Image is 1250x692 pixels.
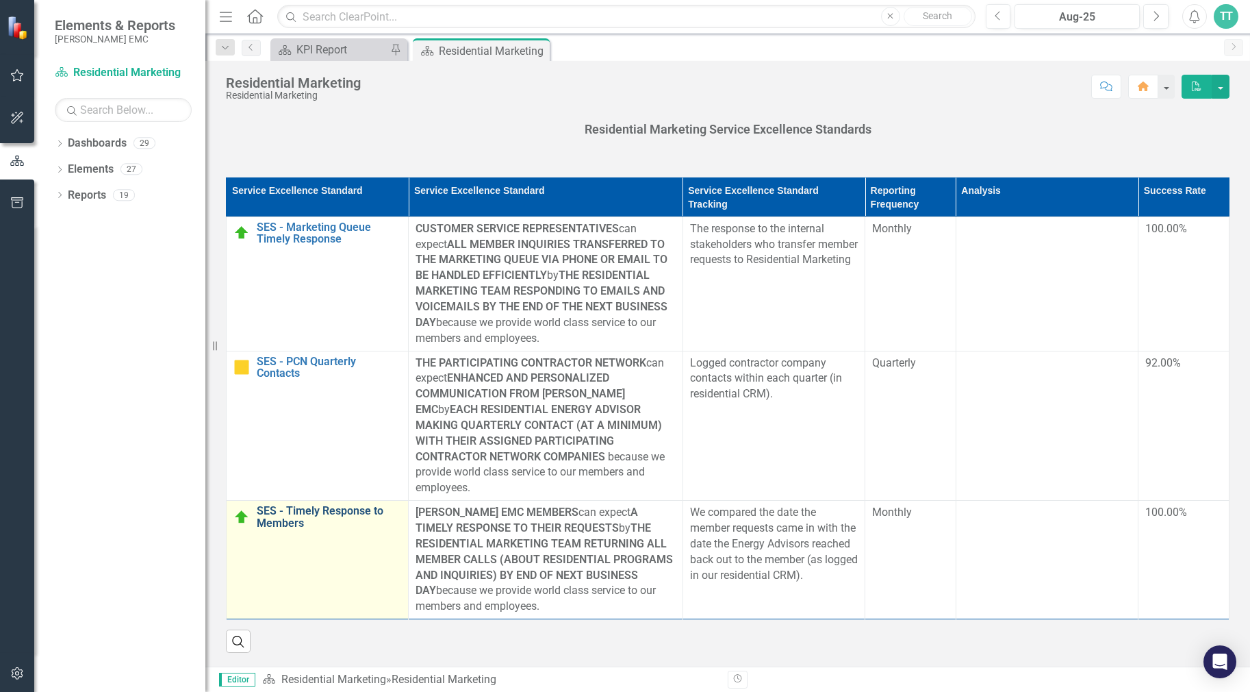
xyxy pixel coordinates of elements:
div: 29 [133,138,155,149]
strong: ENHANCED AND PERSONALIZED COMMUNICATION FROM [PERSON_NAME] EMC [416,371,625,416]
div: Monthly [872,505,949,521]
span: Editor [219,673,255,687]
div: Residential Marketing [226,90,361,101]
div: Residential Marketing [392,673,496,686]
a: SES - Timely Response to Members [257,505,401,529]
a: Reports [68,188,106,203]
button: TT [1214,4,1238,29]
img: Caution [233,359,250,375]
td: Double-Click to Edit [683,351,865,501]
span: 100.00% [1145,506,1187,519]
div: Open Intercom Messenger [1203,645,1236,678]
td: Double-Click to Edit Right Click for Context Menu [227,351,409,501]
input: Search Below... [55,98,192,122]
strong: CUSTOMER SERVICE REPRESENTATIVES [416,222,619,235]
a: KPI Report [274,41,387,58]
strong: A TIMELY RESPONSE TO THEIR REQUESTS [416,506,638,534]
div: Residential Marketing [439,42,546,60]
td: Double-Click to Edit [956,351,1138,501]
td: Double-Click to Edit [956,217,1138,351]
td: Double-Click to Edit [409,217,683,351]
span: 100.00% [1145,222,1187,235]
p: can expect by because we provide world class service to our members and employees. [416,221,675,347]
img: At Target [233,225,250,241]
div: Quarterly [872,356,949,371]
span: Elements & Reports [55,17,175,34]
strong: EACH RESIDENTIAL ENERGY ADVISOR MAKING QUARTERLY CONTACT (AT A MINIMUM) WITH THEIR ASSIGNED PARTI... [416,403,662,463]
a: Dashboards [68,136,127,151]
td: Double-Click to Edit [956,501,1138,619]
td: Double-Click to Edit [409,351,683,501]
a: SES - PCN Quarterly Contacts [257,356,401,380]
div: Monthly [872,221,949,237]
strong: THE RESIDENTIAL MARKETING TEAM RETURNING ALL MEMBER CALLS (ABOUT RESIDENTIAL PROGRAMS AND INQUIRI... [416,521,673,597]
strong: [PERSON_NAME] EMC MEMBERS [416,506,578,519]
p: can expect by because we provide world class service to our members and employees. [416,505,675,615]
span: 92.00% [1145,356,1181,369]
button: Search [904,7,972,26]
small: [PERSON_NAME] EMC [55,34,175,45]
td: Double-Click to Edit Right Click for Context Menu [227,501,409,619]
span: We compared the date the member requests came in with the date the Energy Advisors reached back o... [690,506,858,581]
img: At Target [233,509,250,526]
div: 19 [113,189,135,201]
div: 27 [120,164,142,175]
a: Residential Marketing [281,673,386,686]
td: Double-Click to Edit [865,217,956,351]
strong: Residential Marketing Service Excellence Standards [585,122,871,136]
div: KPI Report [296,41,387,58]
a: Elements [68,162,114,177]
div: Residential Marketing [226,75,361,90]
td: Double-Click to Edit Right Click for Context Menu [227,217,409,351]
img: ClearPoint Strategy [7,16,31,40]
button: Aug-25 [1015,4,1140,29]
span: The response to the internal stakeholders who transfer member requests to Residential Marketing [690,222,858,267]
td: Double-Click to Edit [683,217,865,351]
td: Double-Click to Edit [683,501,865,619]
div: Aug-25 [1019,9,1135,25]
strong: THE PARTICIPATING CONTRACTOR NETWORK [416,356,646,369]
strong: ALL MEMBER INQUIRIES TRANSFERRED TO THE MARKETING QUEUE VIA PHONE OR EMAIL TO BE HANDLED EFFICIENTLY [416,238,667,282]
a: SES - Marketing Queue Timely Response [257,221,401,245]
a: Residential Marketing [55,65,192,81]
td: Double-Click to Edit [865,501,956,619]
input: Search ClearPoint... [277,5,975,29]
span: Logged contractor company contacts within each quarter (in residential CRM). [690,356,842,401]
td: Double-Click to Edit [865,351,956,501]
div: » [262,672,717,688]
p: can expect by because we provide world class service to our members and employees. [416,356,675,497]
span: Search [923,10,952,21]
td: Double-Click to Edit [409,501,683,619]
strong: THE RESIDENTIAL MARKETING TEAM RESPONDING TO EMAILS AND VOICEMAILS BY THE END OF THE NEXT BUSINES... [416,269,667,329]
